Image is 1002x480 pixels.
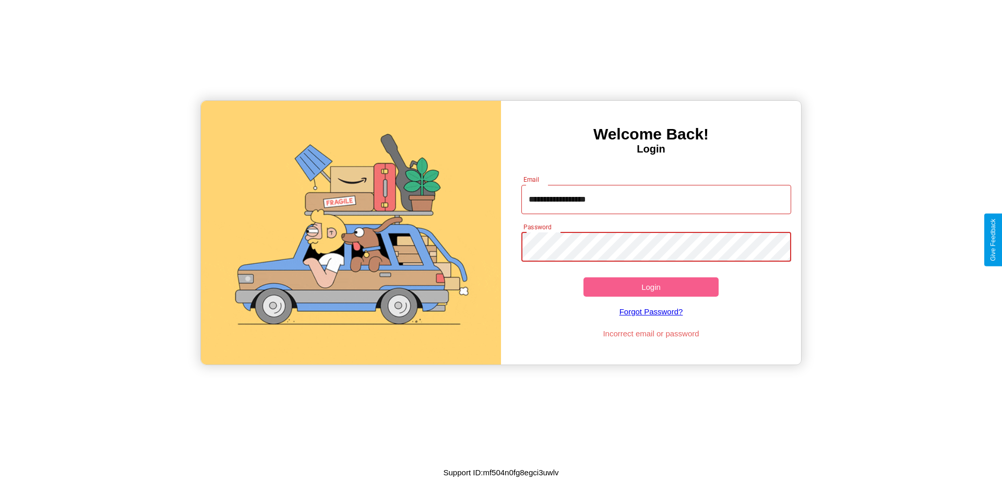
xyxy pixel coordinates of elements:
a: Forgot Password? [516,297,786,326]
p: Support ID: mf504n0fg8egci3uwlv [444,465,559,479]
h3: Welcome Back! [501,125,801,143]
label: Email [523,175,540,184]
h4: Login [501,143,801,155]
p: Incorrect email or password [516,326,786,341]
label: Password [523,223,551,231]
img: gif [201,101,501,365]
div: Give Feedback [989,219,997,261]
button: Login [583,277,719,297]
